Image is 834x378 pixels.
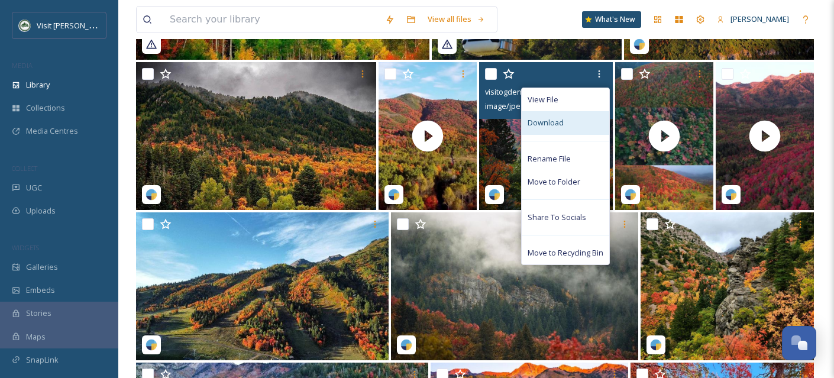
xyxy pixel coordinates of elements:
img: visitogden_07122024_1212545.jpg [391,212,638,360]
span: Galleries [26,261,58,273]
span: Embeds [26,285,55,296]
span: Share To Socials [528,212,586,223]
span: Download [528,117,564,128]
span: Stories [26,308,51,319]
img: snapsea-logo.png [400,339,412,351]
span: MEDIA [12,61,33,70]
span: Move to Folder [528,176,580,188]
img: snapsea-logo.png [650,339,662,351]
span: Collections [26,102,65,114]
span: WIDGETS [12,243,39,252]
a: [PERSON_NAME] [711,8,795,31]
span: Rename File [528,153,571,164]
img: thumbnail [615,62,713,210]
img: snapsea-logo.png [489,189,500,201]
img: snapsea-logo.png [633,38,645,50]
span: Move to Recycling Bin [528,247,603,259]
img: snapsea-logo.png [146,189,157,201]
img: snapsea-logo.png [625,189,636,201]
span: SnapLink [26,354,59,366]
span: Visit [PERSON_NAME] [37,20,112,31]
span: Media Centres [26,125,78,137]
button: Open Chat [782,326,816,360]
span: Maps [26,331,46,343]
span: visitogden_07122024_1212549.jpg [485,86,603,97]
img: snapsea-logo.png [146,339,157,351]
img: Unknown.png [19,20,31,31]
img: thumbnail [379,62,477,210]
input: Search your library [164,7,379,33]
img: visitogden_07122024_1212551.jpg [136,62,376,210]
span: COLLECT [12,164,37,173]
span: [PERSON_NAME] [730,14,789,24]
a: What's New [582,11,641,28]
a: View all files [422,8,491,31]
img: snapsea-logo.png [388,189,400,201]
span: Uploads [26,205,56,217]
img: visitogden_07122024_1212546.jpg [136,212,389,360]
span: View File [528,94,558,105]
span: Library [26,79,50,91]
span: UGC [26,182,42,193]
img: visitogden_07122024_1212549.jpg [479,62,613,210]
img: snapsea-logo.png [725,189,737,201]
img: visitogden_07122024_1212543.jpg [641,212,814,360]
img: thumbnail [716,62,814,210]
span: image/jpeg | 403.45 kB | 1152 x 1440 [485,101,603,111]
